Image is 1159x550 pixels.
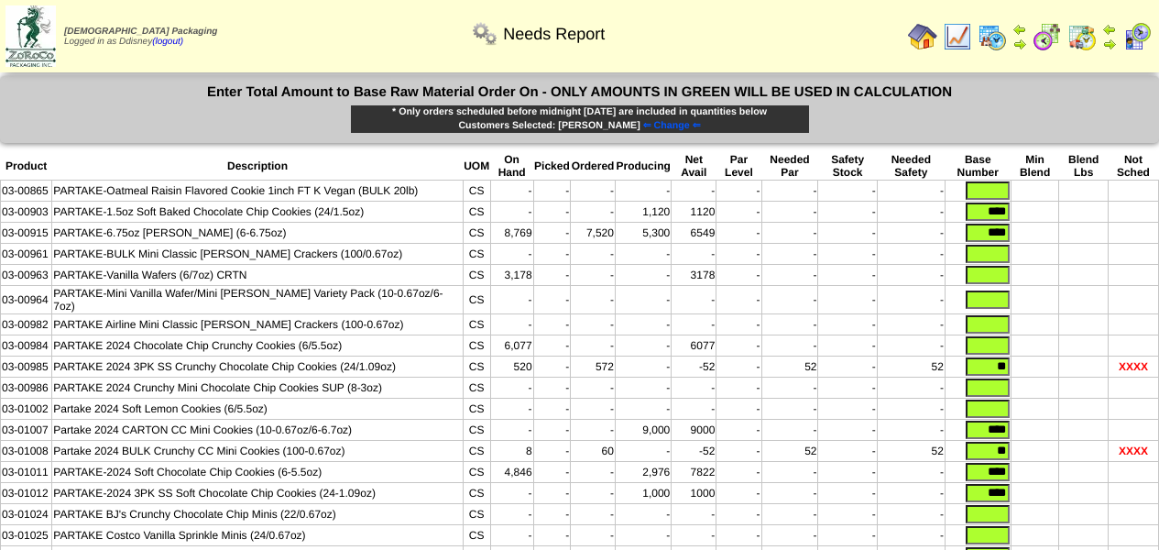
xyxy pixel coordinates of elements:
[877,357,945,378] td: 52
[672,265,716,286] td: 3178
[463,378,490,399] td: CS
[672,441,716,462] td: -52
[571,314,616,335] td: -
[52,202,463,223] td: PARTAKE-1.5oz Soft Baked Chocolate Chip Cookies (24/1.5oz)
[490,378,533,399] td: -
[877,152,945,181] th: Needed Safety
[877,265,945,286] td: -
[490,181,533,202] td: -
[533,462,571,483] td: -
[877,314,945,335] td: -
[818,202,877,223] td: -
[533,181,571,202] td: -
[52,420,463,441] td: Partake 2024 CARTON CC Mini Cookies (10-0.67oz/6-6.7oz)
[490,286,533,314] td: -
[615,483,671,504] td: 1,000
[877,244,945,265] td: -
[615,420,671,441] td: 9,000
[672,181,716,202] td: -
[571,357,616,378] td: 572
[716,265,761,286] td: -
[490,152,533,181] th: On Hand
[463,525,490,546] td: CS
[571,286,616,314] td: -
[571,378,616,399] td: -
[490,399,533,420] td: -
[463,357,490,378] td: CS
[978,22,1007,51] img: calendarprod.gif
[615,357,671,378] td: -
[52,335,463,357] td: PARTAKE 2024 Chocolate Chip Crunchy Cookies (6/5.5oz)
[571,223,616,244] td: 7,520
[672,286,716,314] td: -
[716,335,761,357] td: -
[463,286,490,314] td: CS
[761,244,818,265] td: -
[615,181,671,202] td: -
[818,378,877,399] td: -
[1,152,52,181] th: Product
[761,202,818,223] td: -
[5,5,56,67] img: zoroco-logo-small.webp
[761,462,818,483] td: -
[716,378,761,399] td: -
[615,462,671,483] td: 2,976
[716,152,761,181] th: Par Level
[571,399,616,420] td: -
[490,420,533,441] td: -
[533,265,571,286] td: -
[571,483,616,504] td: -
[571,441,616,462] td: 60
[463,152,490,181] th: UOM
[716,504,761,525] td: -
[571,244,616,265] td: -
[615,265,671,286] td: -
[945,152,1011,181] th: Base Number
[943,22,972,51] img: line_graph.gif
[1,335,52,357] td: 03-00984
[877,378,945,399] td: -
[716,462,761,483] td: -
[818,181,877,202] td: -
[877,420,945,441] td: -
[533,314,571,335] td: -
[877,399,945,420] td: -
[877,181,945,202] td: -
[463,504,490,525] td: CS
[52,378,463,399] td: PARTAKE 2024 Crunchy Mini Chocolate Chip Cookies SUP (8-3oz)
[463,265,490,286] td: CS
[1122,22,1152,51] img: calendarcustomer.gif
[716,223,761,244] td: -
[533,378,571,399] td: -
[716,286,761,314] td: -
[818,314,877,335] td: -
[1,399,52,420] td: 03-01002
[716,399,761,420] td: -
[463,181,490,202] td: CS
[672,462,716,483] td: 7822
[1033,22,1062,51] img: calendarblend.gif
[463,335,490,357] td: CS
[1,420,52,441] td: 03-01007
[463,202,490,223] td: CS
[761,335,818,357] td: -
[533,399,571,420] td: -
[1012,37,1027,51] img: arrowright.gif
[672,399,716,420] td: -
[908,22,937,51] img: home.gif
[761,420,818,441] td: -
[761,357,818,378] td: 52
[463,483,490,504] td: CS
[533,420,571,441] td: -
[615,399,671,420] td: -
[571,265,616,286] td: -
[533,525,571,546] td: -
[490,244,533,265] td: -
[490,483,533,504] td: -
[571,420,616,441] td: -
[490,335,533,357] td: 6,077
[615,244,671,265] td: -
[672,223,716,244] td: 6549
[52,399,463,420] td: Partake 2024 Soft Lemon Cookies (6/5.5oz)
[640,120,701,131] a: ⇐ Change ⇐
